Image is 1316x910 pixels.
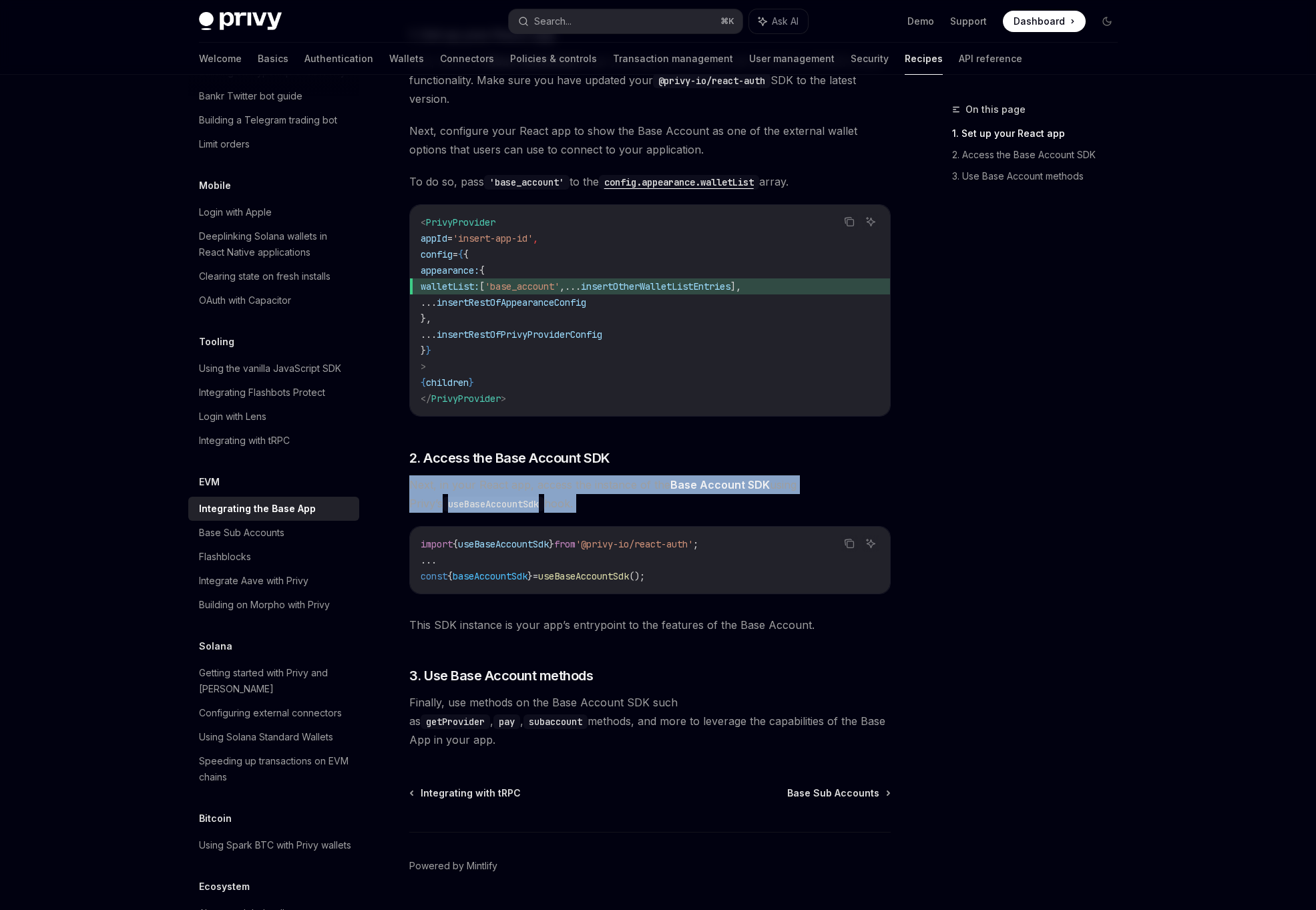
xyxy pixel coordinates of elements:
[1096,11,1118,32] button: Toggle dark mode
[421,345,426,357] span: }
[199,409,266,425] div: Login with Lens
[188,545,359,569] a: Flashblocks
[549,538,554,550] span: }
[959,43,1022,75] a: API reference
[841,535,858,552] button: Copy the contents from the code block
[952,144,1128,166] a: 2. Access the Base Account SDK
[188,429,359,453] a: Integrating with tRPC
[950,15,987,28] a: Support
[527,570,533,582] span: }
[199,705,342,721] div: Configuring external connectors
[188,497,359,521] a: Integrating the Base App
[199,638,232,654] h5: Solana
[188,200,359,224] a: Login with Apple
[421,216,426,228] span: <
[421,264,479,276] span: appearance:
[554,538,576,550] span: from
[447,232,453,244] span: =
[199,136,250,152] div: Limit orders
[199,501,316,517] div: Integrating the Base App
[409,449,610,467] span: 2. Access the Base Account SDK
[188,84,359,108] a: Bankr Twitter bot guide
[409,666,594,685] span: 3. Use Base Account methods
[421,232,447,244] span: appId
[533,232,538,244] span: ,
[510,43,597,75] a: Policies & controls
[199,549,251,565] div: Flashblocks
[952,123,1128,144] a: 1. Set up your React app
[426,216,495,228] span: PrivyProvider
[965,101,1026,118] span: On this page
[409,172,891,191] span: To do so, pass to the array.
[188,132,359,156] a: Limit orders
[421,377,426,389] span: {
[458,248,463,260] span: {
[199,385,325,401] div: Integrating Flashbots Protect
[199,753,351,785] div: Speeding up transactions on EVM chains
[199,361,341,377] div: Using the vanilla JavaScript SDK
[523,714,588,729] code: subaccount
[421,786,521,800] span: Integrating with tRPC
[479,264,485,276] span: {
[560,280,565,292] span: ,
[188,661,359,701] a: Getting started with Privy and [PERSON_NAME]
[862,535,879,552] button: Ask AI
[565,280,581,292] span: ...
[421,248,453,260] span: config
[188,108,359,132] a: Building a Telegram trading bot
[421,570,447,582] span: const
[188,593,359,617] a: Building on Morpho with Privy
[199,334,234,350] h5: Tooling
[862,213,879,230] button: Ask AI
[199,433,290,449] div: Integrating with tRPC
[199,665,351,697] div: Getting started with Privy and [PERSON_NAME]
[409,693,891,749] span: Finally, use methods on the Base Account SDK such as , , methods, and more to leverage the capabi...
[188,833,359,857] a: Using Spark BTC with Privy wallets
[199,292,291,308] div: OAuth with Capacitor
[613,43,733,75] a: Transaction management
[440,43,494,75] a: Connectors
[905,43,943,75] a: Recipes
[188,288,359,312] a: OAuth with Capacitor
[581,280,730,292] span: insertOtherWalletListEntries
[493,714,520,729] code: pay
[772,15,799,28] span: Ask AI
[304,43,373,75] a: Authentication
[188,224,359,264] a: Deeplinking Solana wallets in React Native applications
[453,570,527,582] span: baseAccountSdk
[411,786,521,800] a: Integrating with tRPC
[199,879,250,895] h5: Ecosystem
[188,264,359,288] a: Clearing state on fresh installs
[787,786,889,800] a: Base Sub Accounts
[199,12,282,31] img: dark logo
[421,328,437,340] span: ...
[199,43,242,75] a: Welcome
[426,377,469,389] span: children
[576,538,693,550] span: '@privy-io/react-auth'
[421,280,479,292] span: walletList:
[409,52,891,108] span: First, follow the to get your app instrumented with [PERSON_NAME]’s basic functionality. Make sur...
[188,725,359,749] a: Using Solana Standard Wallets
[534,13,572,29] div: Search...
[188,749,359,789] a: Speeding up transactions on EVM chains
[670,478,770,492] a: Base Account SDK
[453,538,458,550] span: {
[409,475,891,513] span: Next, in your React app, access the instance of the using Privy’s hook.
[199,573,308,589] div: Integrate Aave with Privy
[421,312,431,324] span: },
[258,43,288,75] a: Basics
[199,204,272,220] div: Login with Apple
[533,570,538,582] span: =
[199,178,231,194] h5: Mobile
[437,296,586,308] span: insertRestOfAppearanceConfig
[599,175,759,188] a: config.appearance.walletList
[485,280,560,292] span: 'base_account'
[421,296,437,308] span: ...
[730,280,741,292] span: ],
[653,73,771,88] code: @privy-io/react-auth
[409,859,497,873] a: Powered by Mintlify
[188,569,359,593] a: Integrate Aave with Privy
[693,538,698,550] span: ;
[188,521,359,545] a: Base Sub Accounts
[453,232,533,244] span: 'insert-app-id'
